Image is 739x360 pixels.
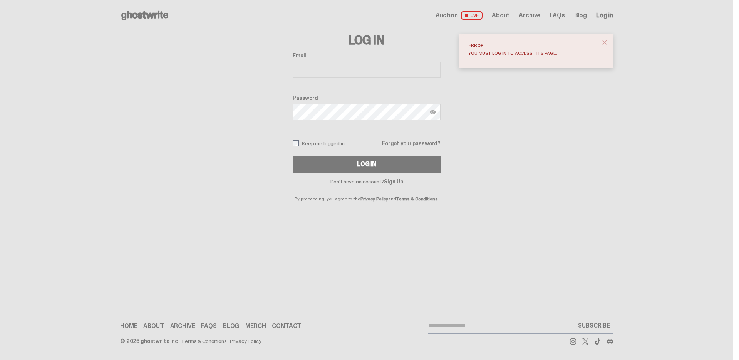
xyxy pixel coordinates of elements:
p: Don't have an account? [293,179,441,184]
div: © 2025 ghostwrite inc [120,338,178,344]
a: Archive [519,12,540,19]
button: Log In [293,156,441,173]
a: Forgot your password? [382,141,441,146]
a: About [492,12,509,19]
a: FAQs [550,12,565,19]
h3: Log In [293,34,441,46]
button: SUBSCRIBE [575,318,613,333]
a: Contact [272,323,301,329]
label: Keep me logged in [293,140,345,146]
a: Auction LIVE [436,11,483,20]
button: close [598,35,612,49]
img: Show password [430,109,436,115]
a: Terms & Conditions [396,196,438,202]
a: Archive [170,323,195,329]
label: Password [293,95,441,101]
a: Terms & Conditions [181,338,226,344]
a: Merch [245,323,266,329]
input: Keep me logged in [293,140,299,146]
span: Auction [436,12,458,19]
span: LIVE [461,11,483,20]
a: Sign Up [384,178,403,185]
p: By proceeding, you agree to the and . [293,184,441,201]
a: Log in [596,12,613,19]
a: Blog [574,12,587,19]
a: Privacy Policy [230,338,261,344]
a: FAQs [201,323,216,329]
a: Privacy Policy [360,196,388,202]
div: You must log in to access this page. [468,51,598,56]
div: Log In [357,161,376,167]
a: Home [120,323,137,329]
a: About [143,323,164,329]
label: Email [293,52,441,59]
a: Blog [223,323,239,329]
div: Error! [468,43,598,48]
